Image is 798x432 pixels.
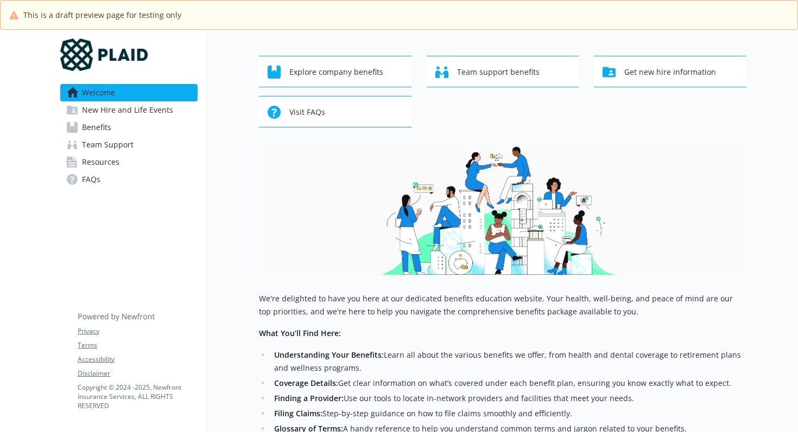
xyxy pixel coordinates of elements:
[60,136,198,153] a: Team Support
[274,408,322,418] strong: Filing Claims:
[274,378,338,388] strong: Coverage Details:
[82,136,134,153] span: Team Support
[289,62,383,82] span: Explore company benefits
[259,292,746,318] p: We're delighted to have you here at our dedicated benefits education website. Your health, well-b...
[271,407,746,420] li: Step-by-step guidance on how to file claims smoothly and efficiently.
[271,377,746,390] li: Get clear information on what’s covered under each benefit plan, ensuring you know exactly what t...
[82,153,119,171] span: Resources
[78,354,197,364] a: Accessibility
[82,101,173,119] span: New Hire and Life Events
[274,393,344,403] strong: Finding a Provider:
[60,153,198,171] a: Resources
[427,56,579,87] button: Team support benefits
[271,349,746,375] li: Learn all about the various benefits we offer, from health and dental coverage to retirement plan...
[259,96,411,127] button: Visit FAQs
[271,392,746,405] li: Use our tools to locate in-network providers and facilities that meet your needs.
[259,56,411,87] button: Explore company benefits
[624,62,716,82] span: Get new hire information
[78,326,197,336] a: Privacy
[78,369,197,378] a: Disclaimer
[259,328,341,338] strong: What You’ll Find Here:
[82,171,100,188] span: FAQs
[78,383,197,410] p: Copyright © 2024 - 2025 , Newfront Insurance Services, ALL RIGHTS RESERVED
[78,340,197,350] a: Terms
[23,9,181,21] span: This is a draft preview page for testing only
[274,350,384,360] strong: Understanding Your Benefits:
[60,171,198,188] a: FAQs
[594,56,746,87] button: Get new hire information
[82,84,115,101] span: Welcome
[289,102,325,122] span: Visit FAQs
[457,62,540,82] span: Team support benefits
[60,101,198,119] a: New Hire and Life Events
[60,84,198,101] a: Welcome
[82,119,111,136] span: Benefits
[259,145,746,275] img: overview page banner
[60,119,198,136] a: Benefits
